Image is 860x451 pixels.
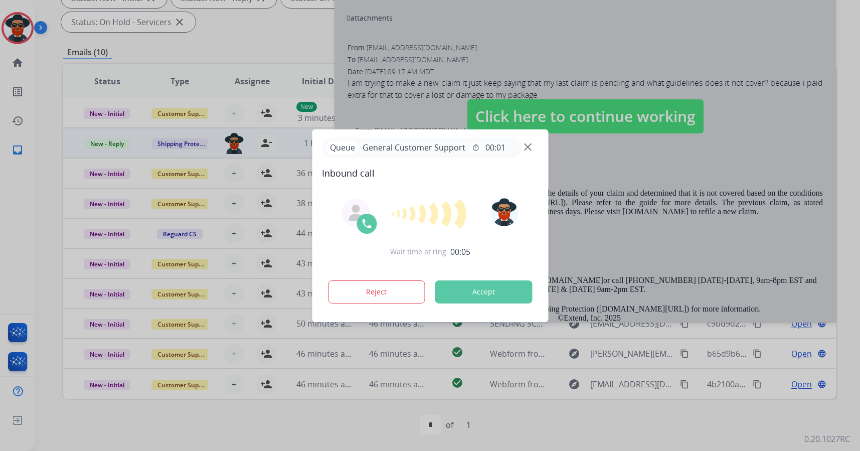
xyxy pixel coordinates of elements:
img: close-button [524,143,532,151]
span: Inbound call [322,166,538,180]
img: agent-avatar [348,205,364,221]
span: 00:05 [450,246,470,258]
span: Wait time at ring: [390,247,448,257]
span: General Customer Support [359,141,469,154]
img: avatar [490,198,519,226]
p: Queue [326,141,359,154]
p: 0.20.1027RC [804,433,850,445]
button: Accept [435,280,532,304]
button: Reject [328,280,425,304]
img: call-icon [361,218,373,230]
mat-icon: timer [471,143,479,152]
span: 00:01 [485,141,505,154]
